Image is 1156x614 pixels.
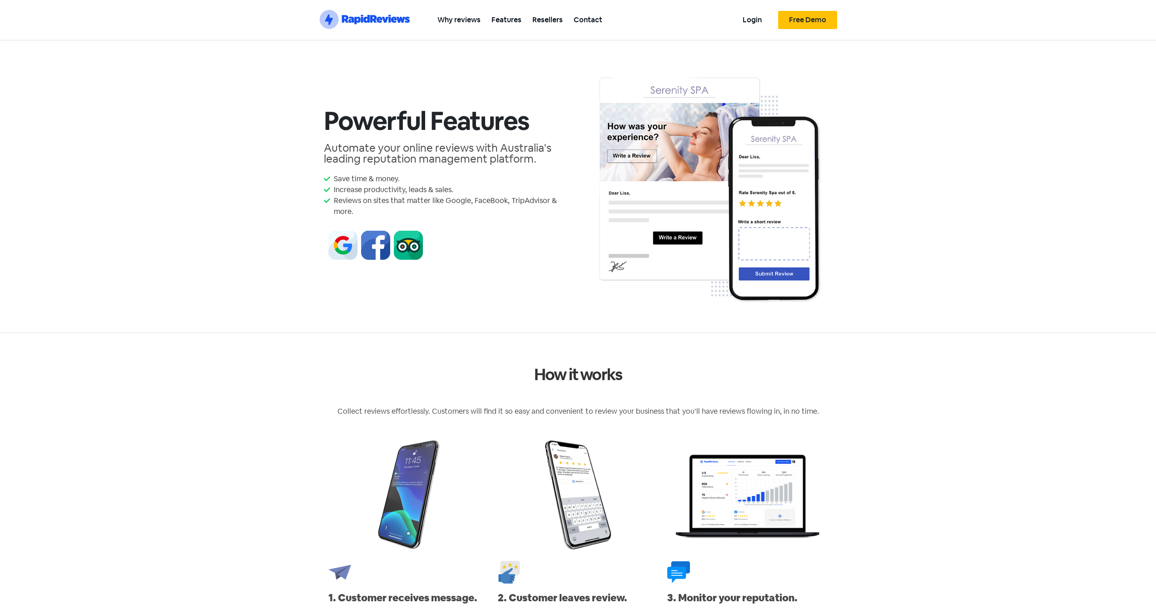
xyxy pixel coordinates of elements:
[667,561,690,584] img: icon-chat
[527,10,568,30] a: Resellers
[667,593,828,603] p: 3. Monitor your reputation.
[432,10,486,30] a: Why reviews
[332,173,400,184] span: Save time & money.
[778,11,837,29] a: Free Demo
[568,10,608,30] a: Contact
[328,561,351,584] img: icon-paper-plane
[332,184,453,195] span: Increase productivity, leads & sales.
[667,438,828,552] img: Rapid Reviews Reputation Management Platform Dashboard
[498,561,521,584] img: icon-rating
[324,366,833,382] h2: How it works
[486,10,527,30] a: Features
[498,593,658,603] p: 2. Customer leaves review.
[328,593,489,603] p: 1. Customer receives message.
[789,16,826,24] span: Free Demo
[324,108,574,134] h1: Powerful Features
[737,10,767,30] a: Login
[324,406,833,417] p: Collect reviews effortlessly. Customers will find it so easy and convenient to review your busine...
[332,195,574,217] span: Reviews on sites that matter like Google, FaceBook, TripAdvisor & more.
[324,143,574,164] h3: Automate your online reviews with Australia's leading reputation management platform.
